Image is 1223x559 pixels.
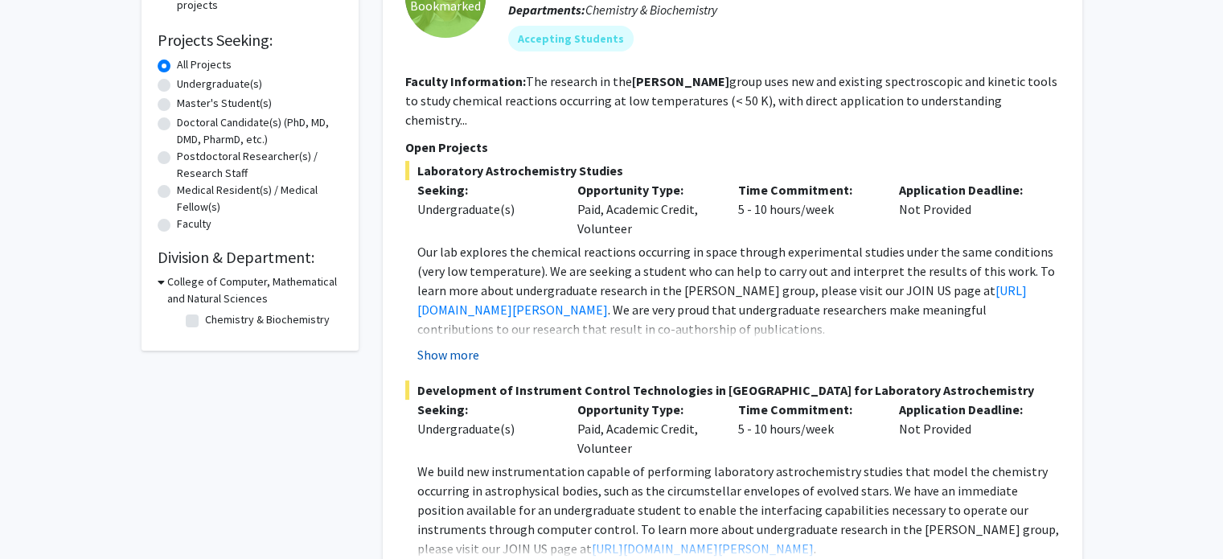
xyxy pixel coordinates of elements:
[177,216,211,232] label: Faculty
[167,273,343,307] h3: College of Computer, Mathematical and Natural Sciences
[577,180,714,199] p: Opportunity Type:
[726,180,887,238] div: 5 - 10 hours/week
[205,311,330,328] label: Chemistry & Biochemistry
[12,487,68,547] iframe: Chat
[177,76,262,92] label: Undergraduate(s)
[592,541,814,557] a: [URL][DOMAIN_NAME][PERSON_NAME]
[405,161,1060,180] span: Laboratory Astrochemistry Studies
[158,31,343,50] h2: Projects Seeking:
[177,95,272,112] label: Master's Student(s)
[177,182,343,216] label: Medical Resident(s) / Medical Fellow(s)
[417,400,554,419] p: Seeking:
[726,400,887,458] div: 5 - 10 hours/week
[417,199,554,219] div: Undergraduate(s)
[405,138,1060,157] p: Open Projects
[177,114,343,148] label: Doctoral Candidate(s) (PhD, MD, DMD, PharmD, etc.)
[417,242,1060,339] p: Our lab explores the chemical reactions occurring in space through experimental studies under the...
[899,400,1036,419] p: Application Deadline:
[565,400,726,458] div: Paid, Academic Credit, Volunteer
[158,248,343,267] h2: Division & Department:
[887,180,1048,238] div: Not Provided
[417,462,1060,558] p: We build new instrumentation capable of performing laboratory astrochemistry studies that model t...
[417,180,554,199] p: Seeking:
[887,400,1048,458] div: Not Provided
[405,73,526,89] b: Faculty Information:
[585,2,717,18] span: Chemistry & Biochemistry
[565,180,726,238] div: Paid, Academic Credit, Volunteer
[177,148,343,182] label: Postdoctoral Researcher(s) / Research Staff
[417,419,554,438] div: Undergraduate(s)
[577,400,714,419] p: Opportunity Type:
[738,400,875,419] p: Time Commitment:
[177,56,232,73] label: All Projects
[508,26,634,51] mat-chip: Accepting Students
[508,2,585,18] b: Departments:
[405,73,1057,128] fg-read-more: The research in the group uses new and existing spectroscopic and kinetic tools to study chemical...
[405,380,1060,400] span: Development of Instrument Control Technologies in [GEOGRAPHIC_DATA] for Laboratory Astrochemistry
[632,73,729,89] b: [PERSON_NAME]
[738,180,875,199] p: Time Commitment:
[899,180,1036,199] p: Application Deadline:
[417,345,479,364] button: Show more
